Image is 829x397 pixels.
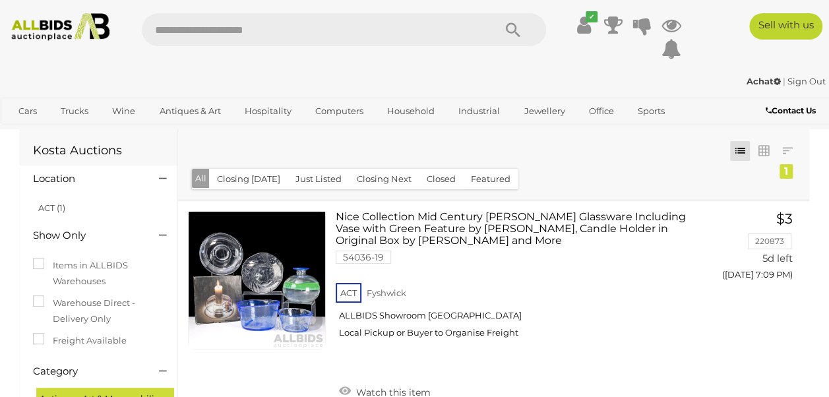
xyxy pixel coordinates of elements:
[38,202,65,213] a: ACT (1)
[586,11,598,22] i: ✔
[766,104,819,118] a: Contact Us
[33,366,139,377] h4: Category
[749,13,822,40] a: Sell with us
[480,13,546,46] button: Search
[379,100,443,122] a: Household
[209,169,288,189] button: Closing [DATE]
[580,100,623,122] a: Office
[33,333,127,348] label: Freight Available
[450,100,508,122] a: Industrial
[714,211,796,287] a: $3 220873 5d left ([DATE] 7:09 PM)
[349,169,419,189] button: Closing Next
[52,100,97,122] a: Trucks
[463,169,518,189] button: Featured
[747,76,783,86] a: Achat
[780,164,793,179] div: 1
[307,100,372,122] a: Computers
[6,13,115,41] img: Allbids.com.au
[346,211,694,348] a: Nice Collection Mid Century [PERSON_NAME] Glassware Including Vase with Green Feature by [PERSON_...
[151,100,230,122] a: Antiques & Art
[10,100,46,122] a: Cars
[776,210,793,227] span: $3
[33,230,139,241] h4: Show Only
[104,100,144,122] a: Wine
[33,144,164,158] h1: Kosta Auctions
[33,258,164,289] label: Items in ALLBIDS Warehouses
[419,169,464,189] button: Closed
[33,295,164,326] label: Warehouse Direct - Delivery Only
[33,173,139,185] h4: Location
[515,100,573,122] a: Jewellery
[192,169,210,188] button: All
[629,100,673,122] a: Sports
[766,106,816,115] b: Contact Us
[10,122,121,144] a: [GEOGRAPHIC_DATA]
[787,76,826,86] a: Sign Out
[747,76,781,86] strong: Achat
[236,100,300,122] a: Hospitality
[783,76,785,86] span: |
[574,13,594,37] a: ✔
[288,169,350,189] button: Just Listed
